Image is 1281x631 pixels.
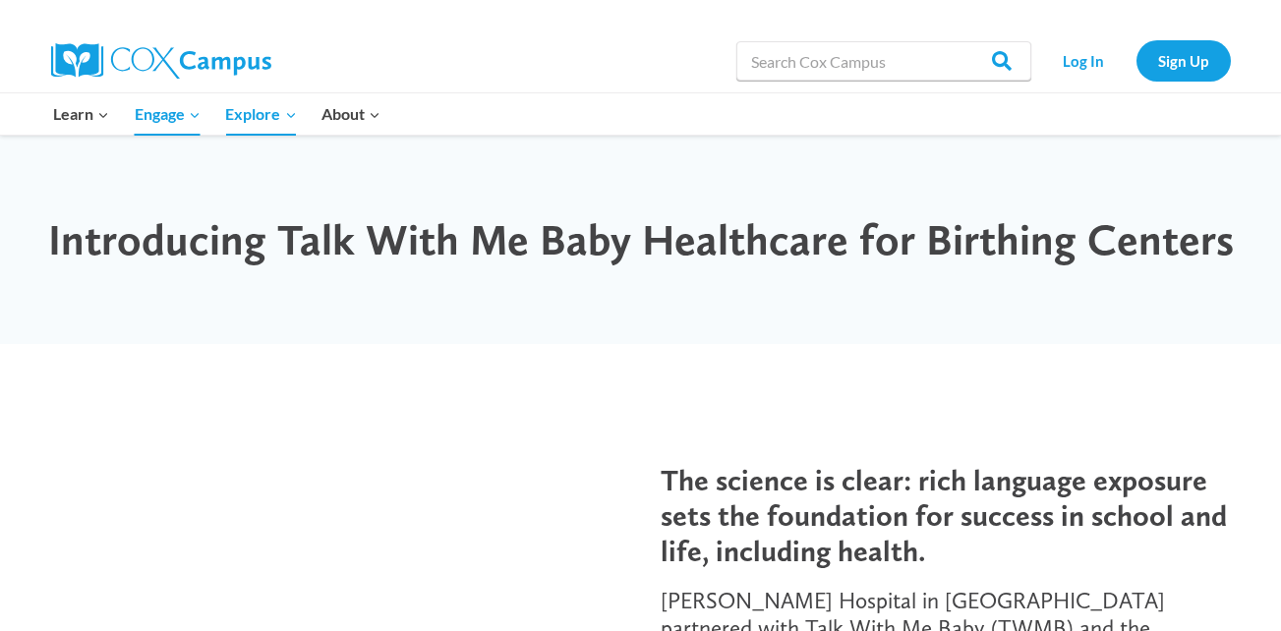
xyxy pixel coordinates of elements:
[41,93,393,135] nav: Primary Navigation
[46,214,1236,266] h1: Introducing Talk With Me Baby Healthcare for Birthing Centers
[736,41,1031,81] input: Search Cox Campus
[225,101,296,127] span: Explore
[51,43,271,79] img: Cox Campus
[53,101,109,127] span: Learn
[661,462,1227,568] span: The science is clear: rich language exposure sets the foundation for success in school and life, ...
[135,101,201,127] span: Engage
[1136,40,1231,81] a: Sign Up
[1041,40,1127,81] a: Log In
[321,101,380,127] span: About
[1041,40,1231,81] nav: Secondary Navigation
